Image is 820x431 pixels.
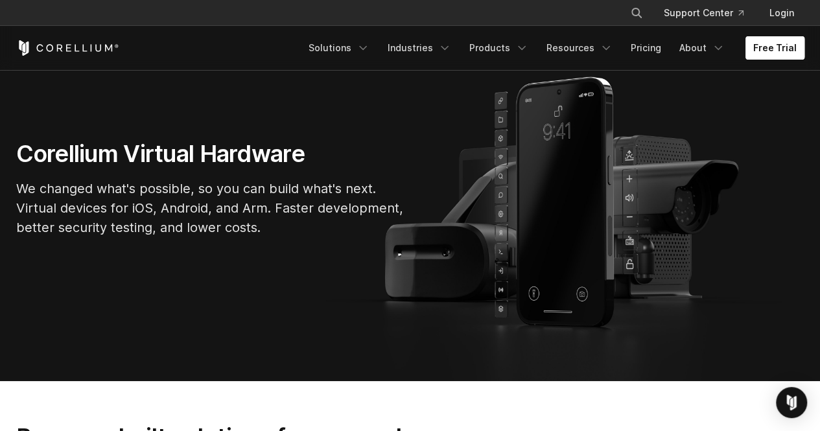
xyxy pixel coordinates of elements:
[625,1,648,25] button: Search
[16,139,405,169] h1: Corellium Virtual Hardware
[380,36,459,60] a: Industries
[301,36,377,60] a: Solutions
[653,1,754,25] a: Support Center
[462,36,536,60] a: Products
[672,36,732,60] a: About
[16,179,405,237] p: We changed what's possible, so you can build what's next. Virtual devices for iOS, Android, and A...
[16,40,119,56] a: Corellium Home
[776,387,807,418] div: Open Intercom Messenger
[615,1,804,25] div: Navigation Menu
[759,1,804,25] a: Login
[301,36,804,60] div: Navigation Menu
[745,36,804,60] a: Free Trial
[539,36,620,60] a: Resources
[623,36,669,60] a: Pricing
